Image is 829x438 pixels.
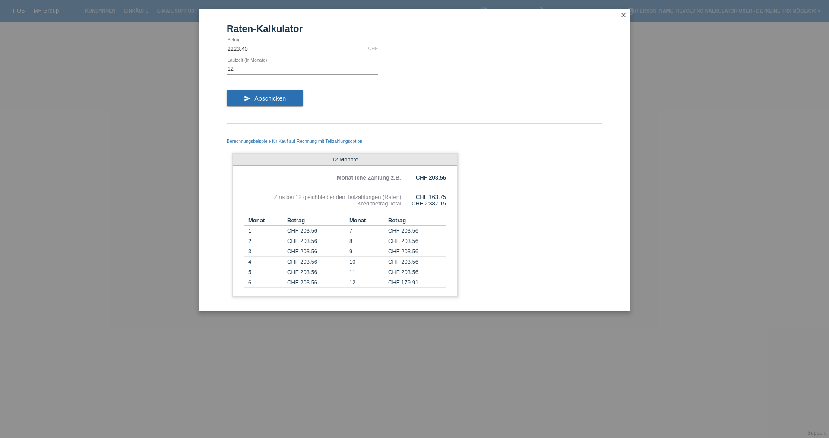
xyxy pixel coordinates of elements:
[337,174,403,181] b: Monatliche Zahlung z.B.:
[244,194,403,200] div: Zins bei 12 gleichbleibenden Teilzahlungen (Raten):
[388,257,446,267] td: CHF 203.56
[388,246,446,257] td: CHF 203.56
[388,215,446,226] th: Betrag
[287,267,345,277] td: CHF 203.56
[287,226,345,236] td: CHF 203.56
[388,267,446,277] td: CHF 203.56
[403,200,446,207] div: CHF 2'387.15
[287,277,345,288] td: CHF 203.56
[388,226,446,236] td: CHF 203.56
[244,215,287,226] th: Monat
[244,236,287,246] td: 2
[416,174,446,181] b: CHF 203.56
[244,277,287,288] td: 6
[244,257,287,267] td: 4
[244,246,287,257] td: 3
[388,236,446,246] td: CHF 203.56
[227,90,303,107] button: send Abschicken
[368,46,378,51] div: CHF
[254,95,286,102] span: Abschicken
[345,215,388,226] th: Monat
[345,277,388,288] td: 12
[244,226,287,236] td: 1
[287,215,345,226] th: Betrag
[345,257,388,267] td: 10
[345,226,388,236] td: 7
[388,277,446,288] td: CHF 179.91
[620,12,627,19] i: close
[345,246,388,257] td: 9
[287,246,345,257] td: CHF 203.56
[345,267,388,277] td: 11
[618,11,629,21] a: close
[403,194,446,200] div: CHF 163.75
[227,139,364,144] span: Berechnungsbeispiele für Kauf auf Rechnung mit Teilzahlungsoption
[227,23,602,34] h1: Raten-Kalkulator
[244,200,403,207] div: Kreditbetrag Total:
[287,236,345,246] td: CHF 203.56
[244,267,287,277] td: 5
[287,257,345,267] td: CHF 203.56
[233,154,457,166] div: 12 Monate
[345,236,388,246] td: 8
